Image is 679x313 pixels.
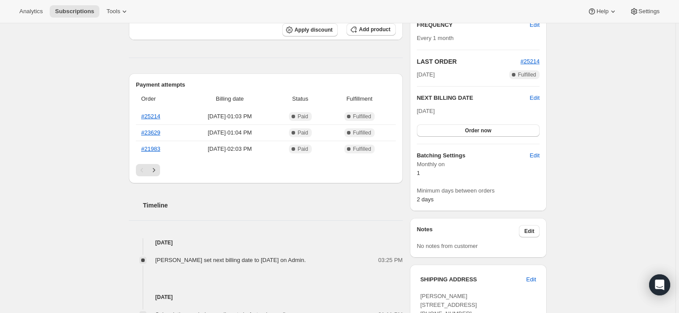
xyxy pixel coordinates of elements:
span: Add product [359,26,390,33]
h2: LAST ORDER [417,57,521,66]
button: Tools [101,5,134,18]
span: Paid [298,129,308,136]
button: Settings [624,5,665,18]
span: Fulfilled [518,71,536,78]
span: Every 1 month [417,35,454,41]
span: Paid [298,146,308,153]
h2: Payment attempts [136,80,396,89]
h2: NEXT BILLING DATE [417,94,530,102]
h3: Notes [417,225,519,237]
button: Apply discount [282,23,338,36]
span: Monthly on [417,160,540,169]
span: Tools [106,8,120,15]
span: Settings [639,8,660,15]
a: #25214 [141,113,160,120]
h4: [DATE] [129,293,403,302]
span: Status [277,95,323,103]
span: Subscriptions [55,8,94,15]
h3: SHIPPING ADDRESS [420,275,526,284]
span: [DATE] · 01:03 PM [188,112,272,121]
span: Edit [530,151,540,160]
h4: [DATE] [129,238,403,247]
span: [DATE] · 02:03 PM [188,145,272,153]
button: Add product [347,23,395,36]
span: [DATE] [417,108,435,114]
span: Paid [298,113,308,120]
button: Edit [530,94,540,102]
span: Fulfilled [353,146,371,153]
span: Help [596,8,608,15]
button: #25214 [521,57,540,66]
span: Billing date [188,95,272,103]
span: Fulfillment [329,95,391,103]
a: #25214 [521,58,540,65]
button: Edit [519,225,540,237]
span: Edit [524,228,534,235]
h6: Batching Settings [417,151,530,160]
button: Next [148,164,160,176]
span: Fulfilled [353,113,371,120]
span: Edit [526,275,536,284]
button: Analytics [14,5,48,18]
button: Subscriptions [50,5,99,18]
a: #23629 [141,129,160,136]
th: Order [136,89,185,109]
span: 1 [417,170,420,176]
span: Apply discount [295,26,333,33]
button: Help [582,5,622,18]
button: Edit [525,18,545,32]
button: Order now [417,124,540,137]
span: Analytics [19,8,43,15]
div: Open Intercom Messenger [649,274,670,295]
span: 03:25 PM [378,256,403,265]
span: [DATE] [417,70,435,79]
h2: Timeline [143,201,403,210]
span: Edit [530,21,540,29]
span: [PERSON_NAME] set next billing date to [DATE] on Admin. [155,257,306,263]
span: Fulfilled [353,129,371,136]
span: Order now [465,127,491,134]
button: Edit [521,273,541,287]
span: 2 days [417,196,434,203]
span: Minimum days between orders [417,186,540,195]
h2: FREQUENCY [417,21,530,29]
span: No notes from customer [417,243,478,249]
nav: Pagination [136,164,396,176]
a: #21983 [141,146,160,152]
button: Edit [525,149,545,163]
span: [DATE] · 01:04 PM [188,128,272,137]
